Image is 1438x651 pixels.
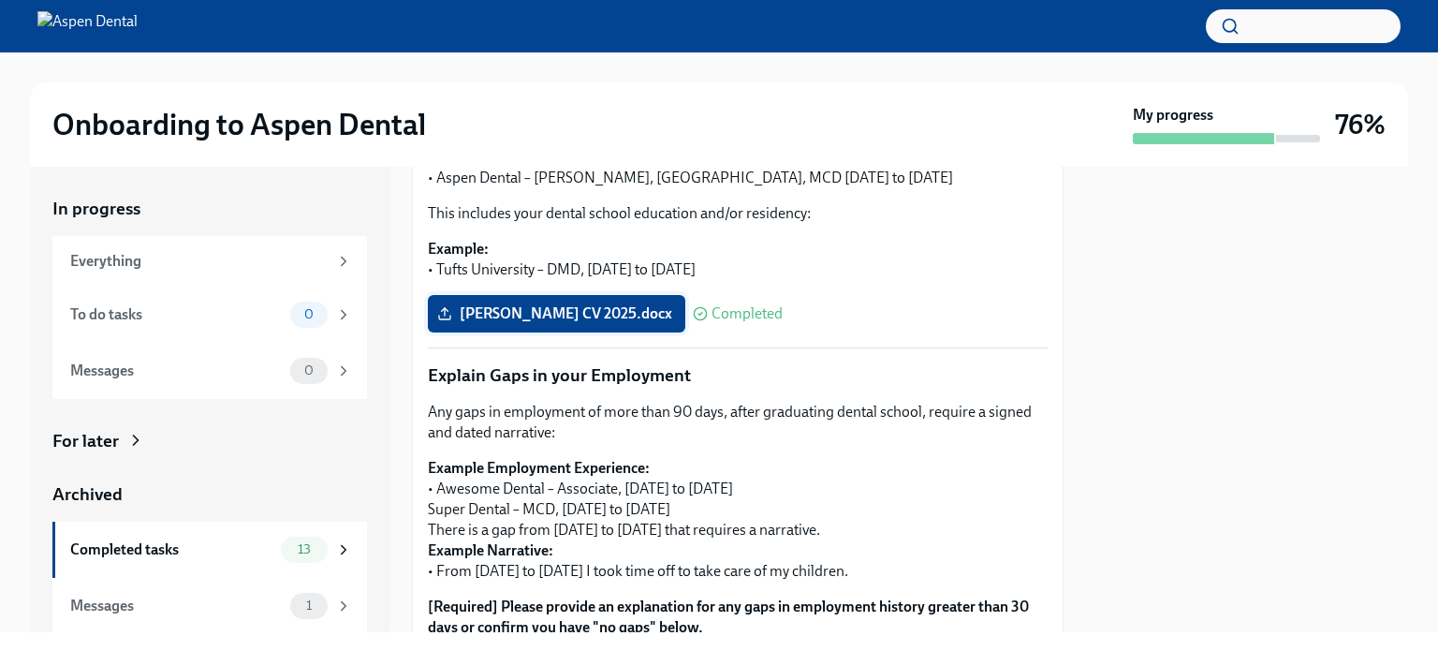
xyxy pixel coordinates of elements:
[428,459,650,477] strong: Example Employment Experience:
[70,251,328,272] div: Everything
[70,540,273,560] div: Completed tasks
[52,197,367,221] a: In progress
[286,542,322,556] span: 13
[52,236,367,287] a: Everything
[295,599,323,613] span: 1
[70,304,283,325] div: To do tasks
[428,458,1048,582] p: • Awesome Dental – Associate, [DATE] to [DATE] Super Dental – MCD, [DATE] to [DATE] There is a ga...
[428,240,489,258] strong: Example:
[52,343,367,399] a: Messages0
[37,11,138,41] img: Aspen Dental
[52,578,367,634] a: Messages1
[428,363,1048,388] p: Explain Gaps in your Employment
[70,361,283,381] div: Messages
[52,287,367,343] a: To do tasks0
[293,307,325,321] span: 0
[52,429,119,453] div: For later
[1133,105,1213,126] strong: My progress
[52,522,367,578] a: Completed tasks13
[712,306,783,321] span: Completed
[428,402,1048,443] p: Any gaps in employment of more than 90 days, after graduating dental school, require a signed and...
[428,147,1048,188] p: • Aspen Dental – [PERSON_NAME], [GEOGRAPHIC_DATA], MCD [DATE] to [DATE]
[428,239,1048,280] p: • Tufts University – DMD, [DATE] to [DATE]
[1335,108,1386,141] h3: 76%
[428,541,553,559] strong: Example Narrative:
[428,295,685,333] label: [PERSON_NAME] CV 2025.docx
[52,482,367,507] a: Archived
[428,597,1048,638] label: [Required] Please provide an explanation for any gaps in employment history greater than 30 days ...
[293,363,325,377] span: 0
[428,203,1048,224] p: This includes your dental school education and/or residency:
[441,304,672,323] span: [PERSON_NAME] CV 2025.docx
[70,596,283,616] div: Messages
[52,429,367,453] a: For later
[52,106,426,143] h2: Onboarding to Aspen Dental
